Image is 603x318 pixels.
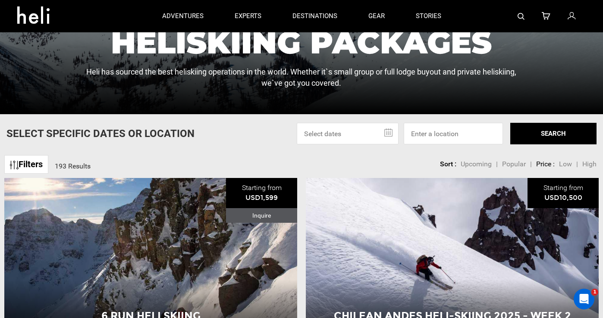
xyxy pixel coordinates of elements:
a: Filters [4,155,48,174]
p: Heli has sourced the best heliskiing operations in the world. Whether it`s small group or full lo... [81,66,522,88]
li: | [496,159,498,169]
span: Popular [502,160,526,168]
span: 1 [591,289,598,296]
img: btn-icon.svg [10,161,19,169]
button: SEARCH [510,123,597,144]
li: | [576,159,578,169]
span: Upcoming [461,160,492,168]
input: Select dates [297,123,399,144]
h1: Heliskiing Packages [81,27,522,58]
input: Enter a location [404,123,503,144]
p: adventures [162,12,204,21]
p: destinations [292,12,337,21]
span: Low [559,160,572,168]
p: experts [235,12,261,21]
li: | [530,159,532,169]
li: Sort : [440,159,456,169]
img: search-bar-icon.svg [518,13,524,20]
iframe: Intercom live chat [574,289,594,309]
span: 193 Results [55,162,91,170]
p: Select Specific Dates Or Location [6,126,195,141]
li: Price : [536,159,555,169]
span: High [582,160,597,168]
